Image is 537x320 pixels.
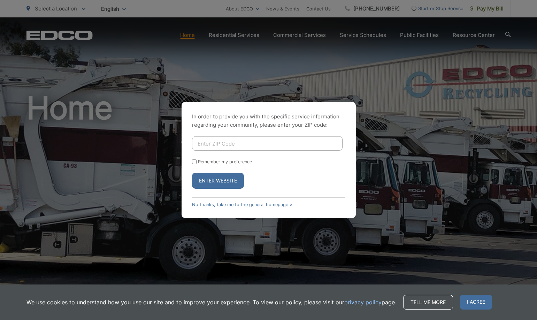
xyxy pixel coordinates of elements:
[192,136,343,151] input: Enter ZIP Code
[192,173,244,189] button: Enter Website
[26,298,396,306] p: We use cookies to understand how you use our site and to improve your experience. To view our pol...
[192,112,345,129] p: In order to provide you with the specific service information regarding your community, please en...
[403,295,453,310] a: Tell me more
[344,298,382,306] a: privacy policy
[460,295,492,310] span: I agree
[192,202,292,207] a: No thanks, take me to the general homepage >
[198,159,252,164] label: Remember my preference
